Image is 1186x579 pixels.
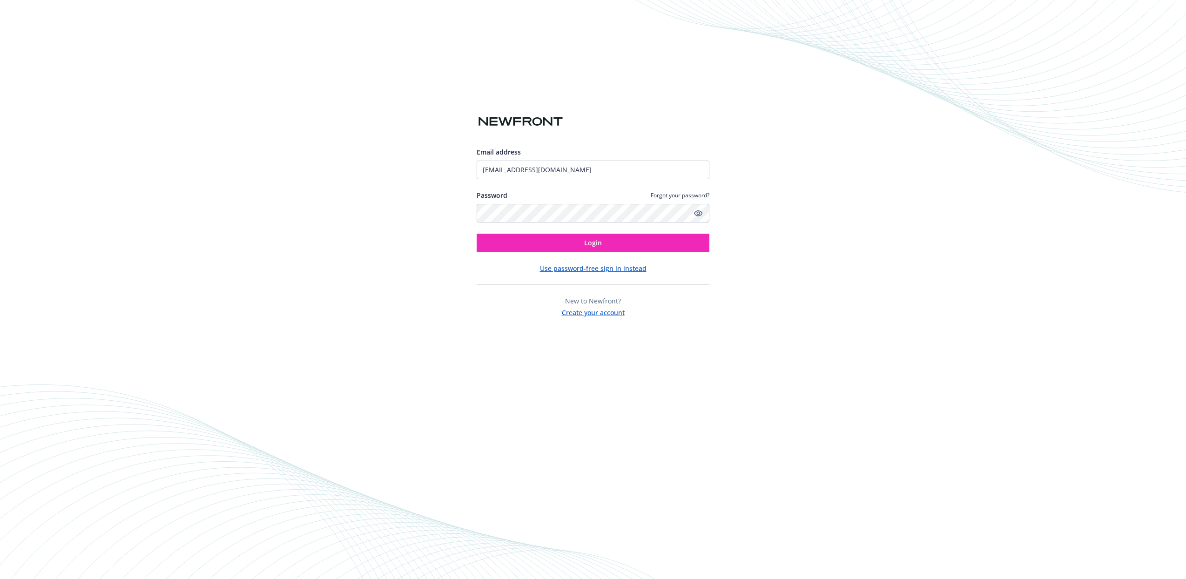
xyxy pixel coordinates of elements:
[477,148,521,156] span: Email address
[477,190,507,200] label: Password
[651,191,709,199] a: Forgot your password?
[565,296,621,305] span: New to Newfront?
[477,204,709,222] input: Enter your password
[562,306,625,317] button: Create your account
[477,161,709,179] input: Enter your email
[477,234,709,252] button: Login
[477,114,565,130] img: Newfront logo
[584,238,602,247] span: Login
[693,208,704,219] a: Show password
[540,263,647,273] button: Use password-free sign in instead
